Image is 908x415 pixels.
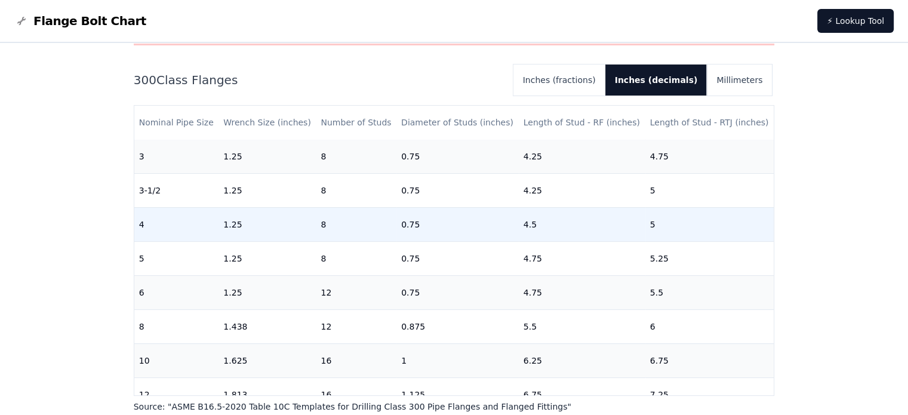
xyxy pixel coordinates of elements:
[218,343,316,377] td: 1.625
[218,275,316,309] td: 1.25
[316,275,396,309] td: 12
[316,309,396,343] td: 12
[645,173,774,207] td: 5
[645,207,774,241] td: 5
[519,377,645,411] td: 6.75
[218,309,316,343] td: 1.438
[134,309,219,343] td: 8
[134,401,775,413] p: Source: " ASME B16.5-2020 Table 10C Templates for Drilling Class 300 Pipe Flanges and Flanged Fit...
[218,173,316,207] td: 1.25
[316,106,396,140] th: Number of Studs
[519,207,645,241] td: 4.5
[316,377,396,411] td: 16
[396,377,519,411] td: 1.125
[396,343,519,377] td: 1
[316,139,396,173] td: 8
[645,106,774,140] th: Length of Stud - RTJ (inches)
[519,309,645,343] td: 5.5
[645,139,774,173] td: 4.75
[605,64,707,96] button: Inches (decimals)
[134,207,219,241] td: 4
[396,241,519,275] td: 0.75
[519,275,645,309] td: 4.75
[218,139,316,173] td: 1.25
[14,14,29,28] img: Flange Bolt Chart Logo
[316,207,396,241] td: 8
[134,72,504,88] h2: 300 Class Flanges
[316,173,396,207] td: 8
[134,106,219,140] th: Nominal Pipe Size
[513,64,605,96] button: Inches (fractions)
[218,241,316,275] td: 1.25
[134,377,219,411] td: 12
[519,241,645,275] td: 4.75
[519,343,645,377] td: 6.25
[645,343,774,377] td: 6.75
[396,275,519,309] td: 0.75
[316,343,396,377] td: 16
[134,241,219,275] td: 5
[316,241,396,275] td: 8
[519,173,645,207] td: 4.25
[519,106,645,140] th: Length of Stud - RF (inches)
[134,139,219,173] td: 3
[396,106,519,140] th: Diameter of Studs (inches)
[396,139,519,173] td: 0.75
[396,207,519,241] td: 0.75
[396,309,519,343] td: 0.875
[218,207,316,241] td: 1.25
[396,173,519,207] td: 0.75
[134,343,219,377] td: 10
[14,13,146,29] a: Flange Bolt Chart LogoFlange Bolt Chart
[218,377,316,411] td: 1.813
[817,9,894,33] a: ⚡ Lookup Tool
[645,275,774,309] td: 5.5
[519,139,645,173] td: 4.25
[645,377,774,411] td: 7.25
[218,106,316,140] th: Wrench Size (inches)
[707,64,772,96] button: Millimeters
[134,275,219,309] td: 6
[645,309,774,343] td: 6
[33,13,146,29] span: Flange Bolt Chart
[134,173,219,207] td: 3-1/2
[645,241,774,275] td: 5.25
